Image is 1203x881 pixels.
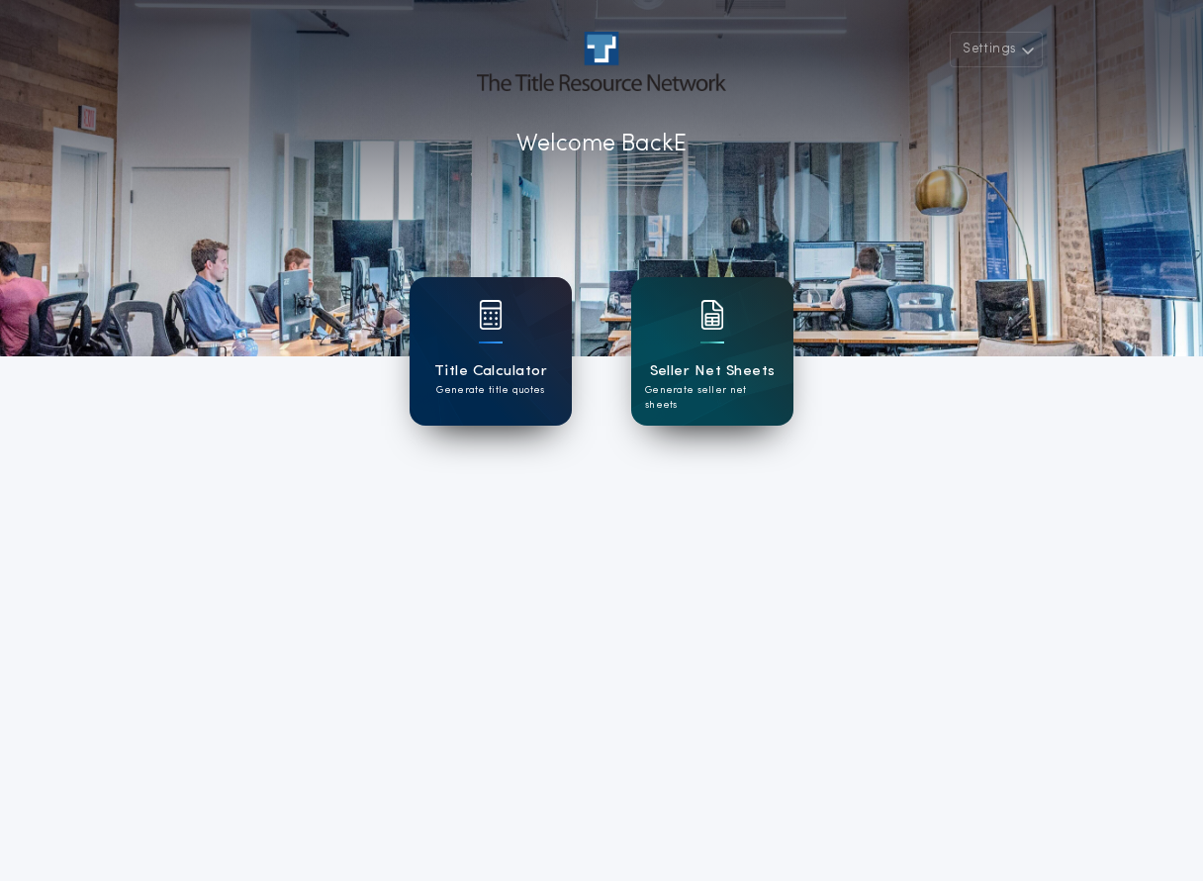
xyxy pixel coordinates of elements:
h1: Seller Net Sheets [650,360,776,383]
p: Welcome Back E [516,127,687,162]
a: card iconTitle CalculatorGenerate title quotes [410,277,572,426]
button: Settings [950,32,1043,67]
img: card icon [700,300,724,330]
p: Generate title quotes [436,383,544,398]
img: card icon [479,300,503,330]
img: account-logo [477,32,726,91]
h1: Title Calculator [434,360,547,383]
p: Generate seller net sheets [645,383,780,413]
a: card iconSeller Net SheetsGenerate seller net sheets [631,277,793,426]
